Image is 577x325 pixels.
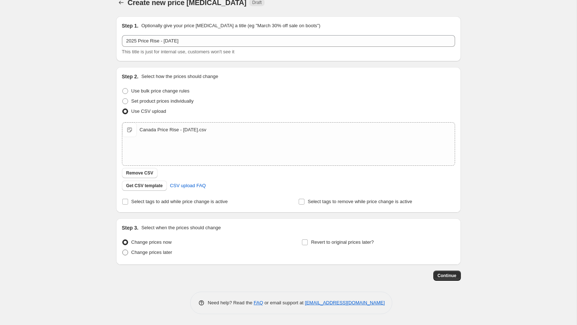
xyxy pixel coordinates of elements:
p: Optionally give your price [MEDICAL_DATA] a title (eg "March 30% off sale on boots") [141,22,320,29]
h2: Step 1. [122,22,139,29]
p: Select when the prices should change [141,224,221,231]
h2: Step 3. [122,224,139,231]
span: Select tags to remove while price change is active [308,199,412,204]
span: or email support at [263,300,305,305]
span: Revert to original prices later? [311,239,374,245]
button: Continue [433,271,461,281]
a: [EMAIL_ADDRESS][DOMAIN_NAME] [305,300,385,305]
span: Change prices later [131,250,172,255]
span: Select tags to add while price change is active [131,199,228,204]
span: Use CSV upload [131,108,166,114]
span: CSV upload FAQ [170,182,206,189]
input: 30% off holiday sale [122,35,455,47]
span: Continue [438,273,457,279]
button: Remove CSV [122,168,158,178]
p: Select how the prices should change [141,73,218,80]
span: Set product prices individually [131,98,194,104]
span: Change prices now [131,239,172,245]
a: FAQ [254,300,263,305]
span: Use bulk price change rules [131,88,189,94]
span: This title is just for internal use, customers won't see it [122,49,234,54]
h2: Step 2. [122,73,139,80]
span: Remove CSV [126,170,154,176]
div: Canada Price Rise - [DATE].csv [140,126,206,133]
a: CSV upload FAQ [165,180,210,192]
span: Get CSV template [126,183,163,189]
span: Need help? Read the [208,300,254,305]
button: Get CSV template [122,181,167,191]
